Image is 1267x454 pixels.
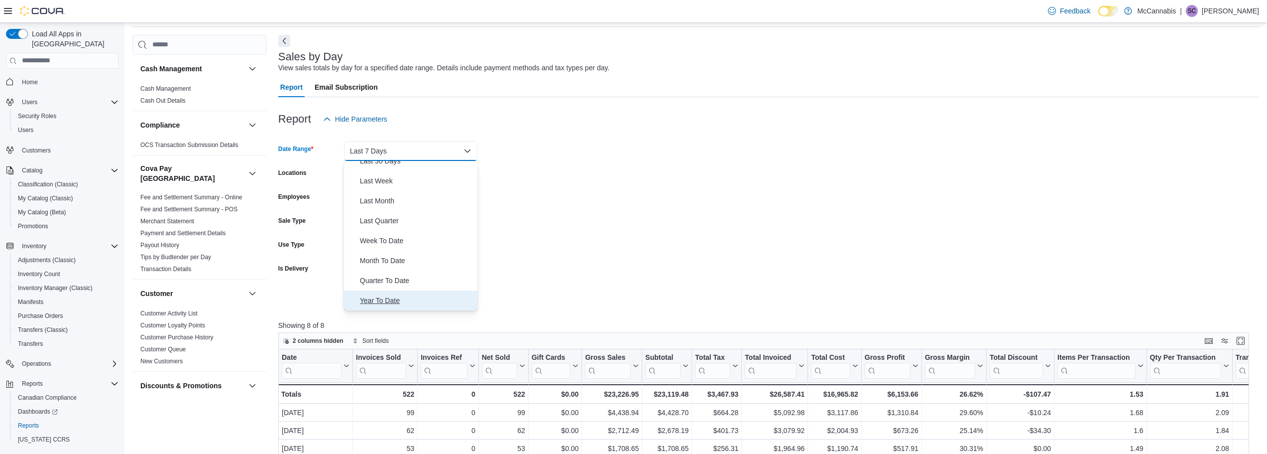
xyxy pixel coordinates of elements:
span: Security Roles [14,110,118,122]
div: $23,226.95 [585,388,639,400]
a: Transaction Details [140,266,191,273]
button: Users [10,123,122,137]
span: Merchant Statement [140,217,194,225]
button: Cova Pay [GEOGRAPHIC_DATA] [140,163,244,183]
span: Cash Out Details [140,97,186,105]
a: Customer Purchase History [140,334,214,341]
div: $3,079.92 [745,425,805,437]
div: $5,092.98 [745,407,805,419]
a: Customers [18,145,55,156]
span: Operations [18,358,118,370]
div: Invoices Ref [421,353,467,362]
span: Reports [14,420,118,432]
div: Gift Card Sales [531,353,571,378]
span: Manifests [18,298,43,306]
a: Cash Management [140,85,191,92]
span: Reports [22,380,43,388]
a: Dashboards [10,405,122,419]
span: Load All Apps in [GEOGRAPHIC_DATA] [28,29,118,49]
span: My Catalog (Beta) [18,208,66,216]
button: Catalog [2,163,122,177]
span: Hide Parameters [335,114,387,124]
a: Transfers (Classic) [14,324,72,336]
span: Transfers [14,338,118,350]
button: Customers [2,143,122,157]
div: $0.00 [532,407,579,419]
button: Invoices Sold [356,353,414,378]
div: Steven Comeau [1186,5,1198,17]
div: Cova Pay [GEOGRAPHIC_DATA] [132,191,266,279]
button: Keyboard shortcuts [1203,335,1215,347]
div: Total Invoiced [745,353,797,378]
span: Inventory [18,240,118,252]
button: Users [2,95,122,109]
div: $0.00 [532,425,579,437]
label: Use Type [278,241,304,249]
div: $16,965.82 [811,388,858,400]
button: Home [2,75,122,89]
span: Catalog [18,164,118,176]
span: Canadian Compliance [18,394,77,402]
a: New Customers [140,358,183,365]
input: Dark Mode [1098,6,1119,16]
span: Customer Queue [140,345,186,353]
div: 1.68 [1057,407,1144,419]
span: Transaction Details [140,265,191,273]
button: Qty Per Transaction [1150,353,1229,378]
div: $664.28 [695,407,738,419]
button: Inventory [18,240,50,252]
button: My Catalog (Beta) [10,205,122,219]
h3: Compliance [140,120,180,130]
a: Users [14,124,37,136]
a: Reports [14,420,43,432]
span: Transfers [18,340,43,348]
div: Gross Sales [585,353,631,378]
button: Gift Cards [531,353,578,378]
span: My Catalog (Beta) [14,206,118,218]
h3: Customer [140,289,173,299]
button: Invoices Ref [421,353,475,378]
a: Inventory Count [14,268,64,280]
div: Compliance [132,139,266,155]
div: $2,004.93 [811,425,858,437]
div: $4,428.70 [645,407,689,419]
span: Users [18,126,33,134]
div: 29.60% [925,407,983,419]
span: Users [22,98,37,106]
img: Cova [20,6,65,16]
div: 1.84 [1150,425,1229,437]
div: $2,678.19 [645,425,689,437]
p: [PERSON_NAME] [1202,5,1259,17]
div: Gross Margin [924,353,975,378]
div: $23,119.48 [645,388,689,400]
a: Dashboards [14,406,62,418]
button: Customer [246,288,258,300]
div: 25.14% [925,425,983,437]
span: Washington CCRS [14,434,118,446]
div: 522 [481,388,525,400]
a: Fee and Settlement Summary - Online [140,194,242,201]
button: Hide Parameters [319,109,391,129]
span: 2 columns hidden [293,337,344,345]
span: Inventory Count [14,268,118,280]
span: Feedback [1060,6,1090,16]
span: [US_STATE] CCRS [18,436,70,444]
span: Year To Date [360,295,473,306]
button: Adjustments (Classic) [10,253,122,267]
span: Cash Management [140,85,191,93]
a: Customer Queue [140,346,186,353]
div: $3,117.86 [811,407,858,419]
div: $26,587.41 [745,388,805,400]
div: -$107.47 [990,388,1051,400]
span: Users [18,96,118,108]
div: Gross Margin [924,353,975,362]
div: Invoices Sold [356,353,406,378]
span: Promotions [18,222,48,230]
button: Total Discount [990,353,1051,378]
span: Customer Loyalty Points [140,321,205,329]
button: Reports [18,378,47,390]
button: Transfers [10,337,122,351]
button: Enter fullscreen [1235,335,1247,347]
div: 26.62% [924,388,983,400]
span: Transfers (Classic) [14,324,118,336]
